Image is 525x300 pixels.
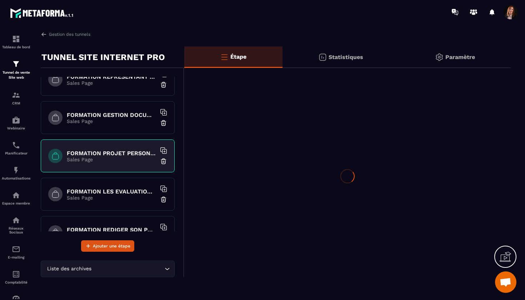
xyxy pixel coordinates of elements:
[12,116,20,124] img: automations
[12,166,20,174] img: automations
[2,85,30,110] a: formationformationCRM
[2,45,30,49] p: Tableau de bord
[81,240,134,252] button: Ajouter une étape
[495,271,516,293] div: Ouvrir le chat
[2,265,30,290] a: accountantaccountantComptabilité
[2,29,30,54] a: formationformationTableau de bord
[67,226,156,233] h6: FORMATION REDIGER SON PROJET D'ETABLISSEMENT CPOM
[2,54,30,85] a: formationformationTunnel de vente Site web
[41,31,90,38] a: Gestion des tunnels
[2,70,30,80] p: Tunnel de vente Site web
[67,195,156,201] p: Sales Page
[41,261,175,277] div: Search for option
[2,176,30,180] p: Automatisations
[329,54,363,60] p: Statistiques
[12,245,20,254] img: email
[41,50,165,64] p: TUNNEL SITE INTERNET PRO
[2,280,30,284] p: Comptabilité
[318,53,327,62] img: stats.20deebd0.svg
[445,54,475,60] p: Paramètre
[435,53,444,62] img: setting-gr.5f69749f.svg
[67,157,156,162] p: Sales Page
[2,211,30,240] a: social-networksocial-networkRéseaux Sociaux
[93,242,130,250] span: Ajouter une étape
[45,265,93,273] span: Liste des archives
[2,126,30,130] p: Webinaire
[160,158,167,165] img: trash
[160,81,167,88] img: trash
[12,35,20,43] img: formation
[2,226,30,234] p: Réseaux Sociaux
[93,265,163,273] input: Search for option
[2,255,30,259] p: E-mailing
[2,201,30,205] p: Espace membre
[230,53,246,60] p: Étape
[2,101,30,105] p: CRM
[67,118,156,124] p: Sales Page
[2,151,30,155] p: Planificateur
[220,53,229,61] img: bars-o.4a397970.svg
[12,141,20,149] img: scheduler
[12,216,20,225] img: social-network
[2,110,30,136] a: automationsautomationsWebinaire
[67,188,156,195] h6: FORMATION LES EVALUATIONS EN SANTE
[160,119,167,127] img: trash
[10,6,74,19] img: logo
[12,91,20,99] img: formation
[2,240,30,265] a: emailemailE-mailing
[2,186,30,211] a: automationsautomationsEspace membre
[67,112,156,118] h6: FORMATION GESTION DOCUMENTAIRE QUALITE
[12,270,20,279] img: accountant
[67,80,156,86] p: Sales Page
[12,60,20,68] img: formation
[12,191,20,200] img: automations
[2,136,30,161] a: schedulerschedulerPlanificateur
[2,161,30,186] a: automationsautomationsAutomatisations
[160,196,167,203] img: trash
[41,31,47,38] img: arrow
[67,150,156,157] h6: FORMATION PROJET PERSONNALISE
